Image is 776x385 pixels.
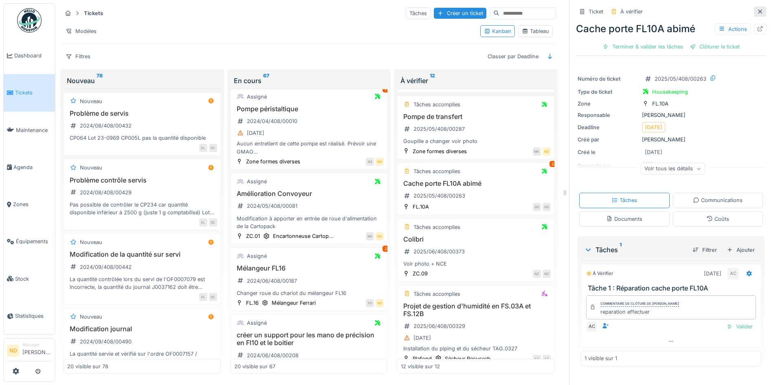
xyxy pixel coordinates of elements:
[80,164,102,172] div: Nouveau
[234,140,384,155] div: Aucun entretient de cette pompe est réalisé. Prévoir une GMAO Ajouter cette équipement dans la li...
[62,25,100,37] div: Modèles
[199,144,207,152] div: XL
[67,76,218,86] div: Nouveau
[80,122,132,130] div: 2024/08/408/00432
[81,9,106,17] strong: Tickets
[7,342,52,361] a: ND Manager[PERSON_NAME]
[413,290,460,298] div: Tâches accomplies
[272,299,316,307] div: Mélangeur Ferrari
[578,148,639,156] div: Créé le
[246,158,300,165] div: Zone formes diverses
[247,178,267,185] div: Assigné
[247,319,267,327] div: Assigné
[263,76,269,86] sup: 67
[366,158,374,166] div: NZ
[533,355,541,363] div: AC
[543,355,551,363] div: AC
[97,76,103,86] sup: 78
[413,223,460,231] div: Tâches accomplies
[209,218,217,227] div: SC
[578,111,765,119] div: [PERSON_NAME]
[586,270,613,277] div: À vérifier
[606,215,642,223] div: Documents
[586,321,598,332] div: AC
[67,363,108,370] div: 20 visible sur 78
[234,363,275,370] div: 20 visible sur 67
[434,8,486,19] div: Créer un ticket
[234,289,384,297] div: Changer roue du chariot du mélangeur FL16
[15,89,52,97] span: Tickets
[247,93,267,101] div: Assigné
[645,148,662,156] div: [DATE]
[7,345,19,357] li: ND
[247,129,264,137] div: [DATE]
[4,297,55,334] a: Statistiques
[13,163,52,171] span: Agenda
[522,27,549,35] div: Tableau
[704,270,721,277] div: [DATE]
[247,202,297,210] div: 2024/05/408/00081
[401,302,551,318] h3: Projet de gestion d'humidité en FS.03A et FS.12B
[578,75,639,83] div: Numéro de ticket
[401,345,551,352] div: Installation du piping et du sécheur TAG.0327
[413,192,465,200] div: 2025/05/408/00263
[401,235,551,243] h3: Colibri
[589,8,603,15] div: Ticket
[246,299,259,307] div: FL.16
[600,308,679,316] div: reparation effectuer
[445,355,490,363] div: Sécheur Recusorb
[80,338,132,345] div: 2024/09/408/00490
[366,299,374,307] div: FD
[62,51,94,62] div: Filtres
[723,321,756,332] div: Valider
[706,215,729,223] div: Coûts
[413,248,465,255] div: 2025/06/408/00373
[67,251,217,258] h3: Modification de la quantité sur servi
[484,51,542,62] div: Classer par Deadline
[599,41,686,52] div: Terminer & valider les tâches
[273,232,334,240] div: Encartonneuse Cartop...
[413,270,428,277] div: ZC.09
[234,105,384,113] h3: Pompe péristaltique
[543,147,551,156] div: ND
[15,275,52,283] span: Stock
[209,293,217,301] div: SC
[641,163,705,175] div: Voir tous les détails
[67,325,217,333] h3: Modification journal
[67,275,217,291] div: La quantité contrôlée lors du servi de l'OF0007079 est incorrecte, la quantité du journal J003716...
[578,136,765,143] div: [PERSON_NAME]
[234,264,384,272] h3: Mélangeur FL16
[234,76,385,86] div: En cours
[16,238,52,245] span: Équipements
[728,268,739,279] div: AC
[578,88,639,96] div: Type de ticket
[80,238,102,246] div: Nouveau
[199,293,207,301] div: XL
[413,334,431,342] div: [DATE]
[413,322,465,330] div: 2025/06/408/00329
[4,260,55,297] a: Stock
[234,215,384,230] div: Modification à apporter en entrée de roue d'alimentation de la Cartopack
[401,260,551,268] div: Voir photo + NCE
[578,111,639,119] div: Responsable
[484,27,511,35] div: Kanban
[4,149,55,186] a: Agenda
[611,196,637,204] div: Tâches
[199,218,207,227] div: XL
[67,350,217,365] div: La quantité servie et vérifié sur l'ordre OF0007157 / TT449798 pour le F7000 doit être modifiée :...
[247,117,297,125] div: 2024/04/408/00010
[247,352,299,359] div: 2024/06/408/00208
[723,244,758,255] div: Ajouter
[543,203,551,211] div: GD
[620,8,643,15] div: À vérifier
[533,147,541,156] div: MK
[693,196,743,204] div: Communications
[80,263,132,271] div: 2024/09/408/00442
[15,312,52,320] span: Statistiques
[4,223,55,260] a: Équipements
[550,161,556,167] div: 2
[80,189,132,196] div: 2024/08/408/00429
[413,167,460,175] div: Tâches accomplies
[22,342,52,348] div: Manager
[406,7,431,19] div: Tâches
